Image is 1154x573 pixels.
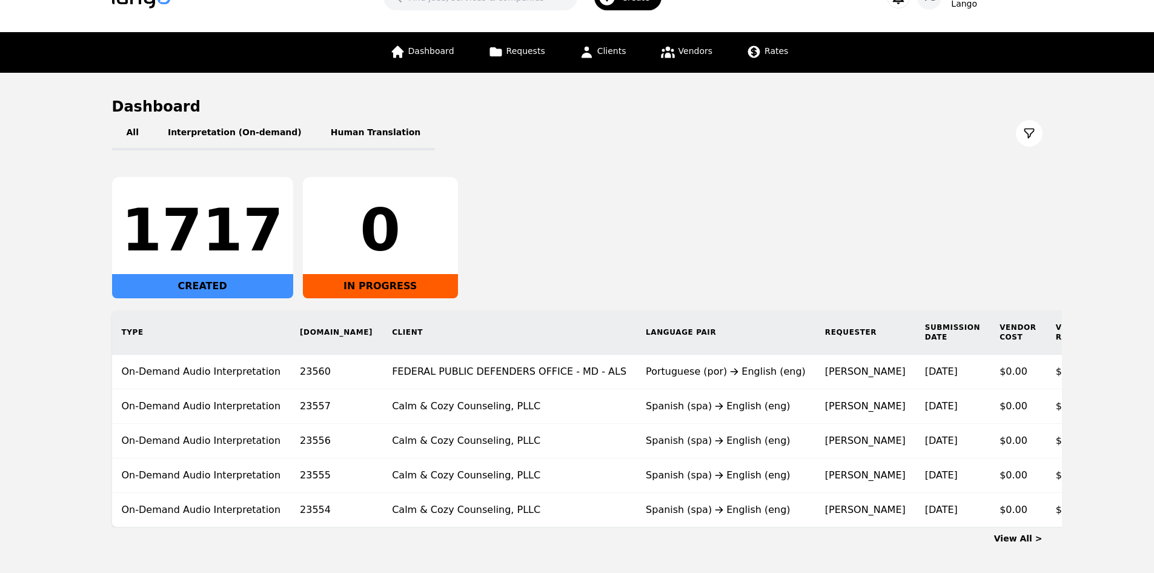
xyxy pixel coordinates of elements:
[925,366,958,377] time: [DATE]
[382,493,636,528] td: Calm & Cozy Counseling, PLLC
[290,389,382,424] td: 23557
[112,97,1043,116] h1: Dashboard
[764,46,788,56] span: Rates
[653,32,720,73] a: Vendors
[915,310,990,355] th: Submission Date
[990,355,1046,389] td: $0.00
[122,201,284,260] div: 1717
[1056,469,1087,481] span: $0.00/
[316,116,436,150] button: Human Translation
[1016,120,1043,147] button: Filter
[646,434,806,448] div: Spanish (spa) English (eng)
[382,458,636,493] td: Calm & Cozy Counseling, PLLC
[290,493,382,528] td: 23554
[290,458,382,493] td: 23555
[408,46,454,56] span: Dashboard
[382,310,636,355] th: Client
[572,32,634,73] a: Clients
[290,310,382,355] th: [DOMAIN_NAME]
[815,493,915,528] td: [PERSON_NAME]
[112,355,291,389] td: On-Demand Audio Interpretation
[1056,400,1087,412] span: $0.00/
[1046,310,1103,355] th: Vendor Rate
[678,46,712,56] span: Vendors
[815,458,915,493] td: [PERSON_NAME]
[112,493,291,528] td: On-Demand Audio Interpretation
[382,424,636,458] td: Calm & Cozy Counseling, PLLC
[1056,435,1087,446] span: $0.00/
[646,399,806,414] div: Spanish (spa) English (eng)
[112,389,291,424] td: On-Demand Audio Interpretation
[990,458,1046,493] td: $0.00
[153,116,316,150] button: Interpretation (On-demand)
[112,458,291,493] td: On-Demand Audio Interpretation
[383,32,462,73] a: Dashboard
[646,503,806,517] div: Spanish (spa) English (eng)
[815,355,915,389] td: [PERSON_NAME]
[1056,504,1087,515] span: $0.00/
[313,201,448,260] div: 0
[646,468,806,483] div: Spanish (spa) English (eng)
[815,424,915,458] td: [PERSON_NAME]
[112,310,291,355] th: Type
[597,46,626,56] span: Clients
[112,274,293,298] div: CREATED
[382,355,636,389] td: FEDERAL PUBLIC DEFENDERS OFFICE - MD - ALS
[636,310,815,355] th: Language Pair
[925,469,958,481] time: [DATE]
[382,389,636,424] td: Calm & Cozy Counseling, PLLC
[925,435,958,446] time: [DATE]
[815,389,915,424] td: [PERSON_NAME]
[112,424,291,458] td: On-Demand Audio Interpretation
[994,534,1043,543] a: View All >
[990,389,1046,424] td: $0.00
[481,32,552,73] a: Requests
[290,424,382,458] td: 23556
[925,504,958,515] time: [DATE]
[646,364,806,379] div: Portuguese (por) English (eng)
[290,355,382,389] td: 23560
[990,424,1046,458] td: $0.00
[990,310,1046,355] th: Vendor Cost
[112,116,153,150] button: All
[303,274,458,298] div: IN PROGRESS
[1056,366,1087,377] span: $0.00/
[815,310,915,355] th: Requester
[990,493,1046,528] td: $0.00
[925,400,958,412] time: [DATE]
[506,46,545,56] span: Requests
[739,32,795,73] a: Rates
